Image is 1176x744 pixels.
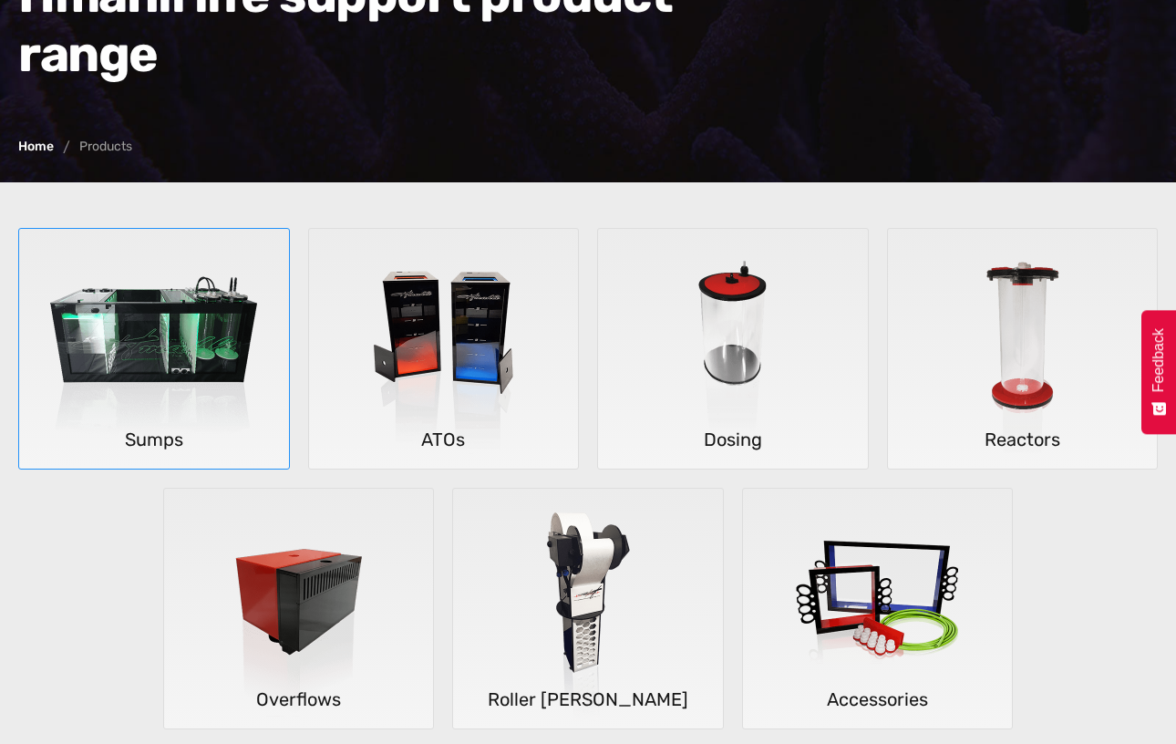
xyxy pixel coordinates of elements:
[79,140,132,153] div: Products
[309,229,578,470] img: ATOs
[888,229,1157,470] img: Reactors
[743,489,1012,729] img: Accessories
[1141,310,1176,434] button: Feedback - Show survey
[1150,328,1167,392] span: Feedback
[18,228,290,470] a: SumpsSumps
[887,228,1159,470] a: ReactorsReactors
[888,424,1158,455] h5: Reactors
[19,229,288,470] img: Sumps
[598,424,868,455] h5: Dosing
[453,684,723,715] h5: Roller [PERSON_NAME]
[164,684,434,715] h5: Overflows
[452,488,724,729] a: Roller matsRoller [PERSON_NAME]
[743,684,1013,715] h5: Accessories
[163,488,435,729] a: OverflowsOverflows
[18,140,54,153] a: Home
[597,228,869,470] a: DosingDosing
[308,228,580,470] a: ATOsATOs
[164,489,433,729] img: Overflows
[19,424,289,455] h5: Sumps
[309,424,579,455] h5: ATOs
[742,488,1014,729] a: AccessoriesAccessories
[454,489,723,729] img: Roller mats
[598,229,867,470] img: Dosing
